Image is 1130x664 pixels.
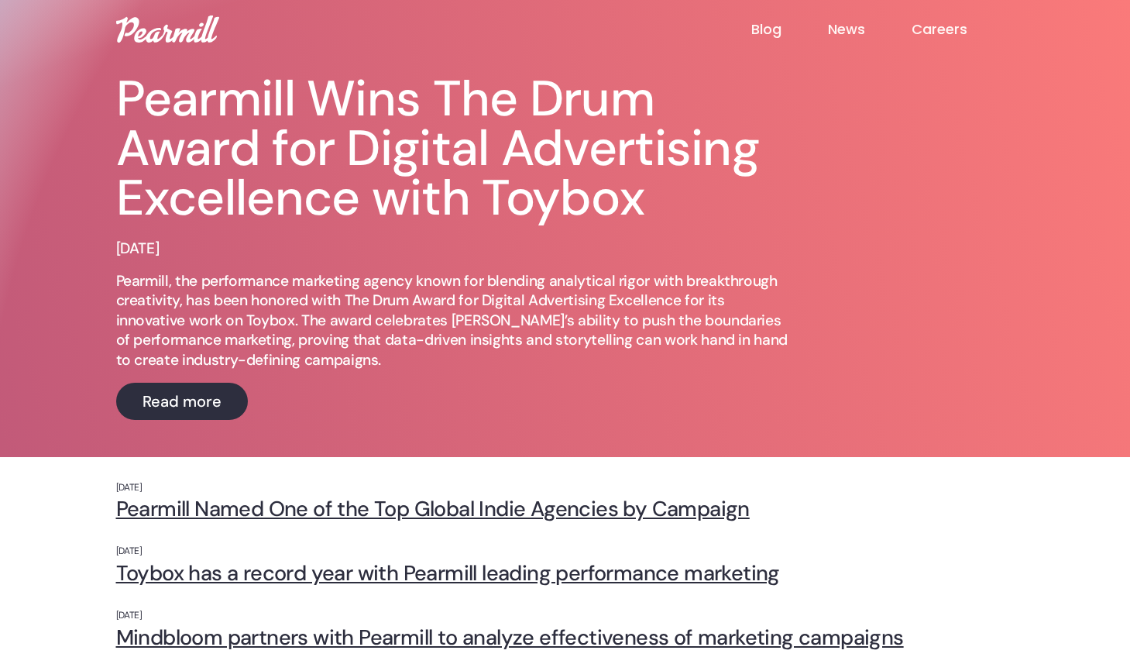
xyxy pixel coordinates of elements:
a: Read more [116,383,248,420]
a: Mindbloom partners with Pearmill to analyze effectiveness of marketing campaigns [116,625,1015,649]
p: [DATE] [116,482,1015,494]
h1: Pearmill Wins The Drum Award for Digital Advertising Excellence with Toybox [116,74,798,223]
a: Toybox has a record year with Pearmill leading performance marketing [116,561,1015,585]
img: Pearmill logo [116,15,219,43]
p: [DATE] [116,545,1015,558]
p: [DATE] [116,610,1015,622]
a: Pearmill Named One of the Top Global Indie Agencies by Campaign [116,497,1015,521]
p: Pearmill, the performance marketing agency known for blending analytical rigor with breakthrough ... [116,271,798,370]
a: News [828,20,912,39]
a: Blog [751,20,828,39]
p: [DATE] [116,239,160,259]
a: Careers [912,20,1014,39]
